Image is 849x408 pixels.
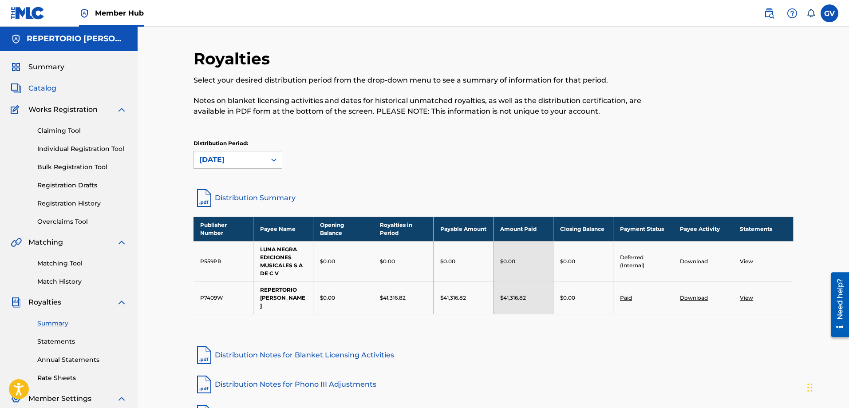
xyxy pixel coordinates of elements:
div: Arrastrar [807,374,813,401]
span: Summary [28,62,64,72]
img: pdf [193,374,215,395]
th: Amount Paid [493,217,553,241]
td: P7409W [193,281,253,314]
span: Matching [28,237,63,248]
span: Catalog [28,83,56,94]
div: Widget de chat [805,365,849,408]
a: Distribution Summary [193,187,794,209]
img: help [787,8,798,19]
img: expand [116,237,127,248]
a: Registration History [37,199,127,208]
img: Matching [11,237,22,248]
a: Match History [37,277,127,286]
th: Statements [733,217,793,241]
a: Download [680,294,708,301]
a: Distribution Notes for Blanket Licensing Activities [193,345,794,366]
span: Member Settings [28,393,91,404]
a: Annual Statements [37,355,127,364]
img: Catalog [11,83,21,94]
a: Public Search [760,4,778,22]
th: Payable Amount [433,217,493,241]
p: $0.00 [560,294,575,302]
img: expand [116,393,127,404]
a: Statements [37,337,127,346]
iframe: Chat Widget [805,365,849,408]
h2: Royalties [193,49,274,69]
a: Summary [37,319,127,328]
a: Deferred (Internal) [620,254,644,269]
img: Royalties [11,297,21,308]
img: expand [116,104,127,115]
a: Rate Sheets [37,373,127,383]
img: Member Settings [11,393,21,404]
a: Claiming Tool [37,126,127,135]
a: View [740,258,753,265]
p: Distribution Period: [193,139,282,147]
p: $0.00 [440,257,455,265]
td: P559PR [193,241,253,281]
p: $0.00 [500,257,515,265]
span: Royalties [28,297,61,308]
th: Payee Activity [673,217,733,241]
a: CatalogCatalog [11,83,56,94]
p: Notes on blanket licensing activities and dates for historical unmatched royalties, as well as th... [193,95,656,117]
a: Distribution Notes for Phono III Adjustments [193,374,794,395]
a: Registration Drafts [37,181,127,190]
p: $0.00 [380,257,395,265]
a: SummarySummary [11,62,64,72]
a: Bulk Registration Tool [37,162,127,172]
h5: REPERTORIO VEGA [27,34,127,44]
div: User Menu [821,4,838,22]
iframe: Resource Center [824,269,849,341]
p: Select your desired distribution period from the drop-down menu to see a summary of information f... [193,75,656,86]
p: $41,316.82 [380,294,406,302]
p: $0.00 [320,294,335,302]
th: Opening Balance [313,217,373,241]
p: $0.00 [320,257,335,265]
th: Closing Balance [553,217,613,241]
img: pdf [193,345,215,366]
div: [DATE] [199,154,261,165]
a: Download [680,258,708,265]
th: Payment Status [613,217,673,241]
div: Help [783,4,801,22]
img: search [764,8,774,19]
th: Payee Name [253,217,313,241]
td: REPERTORIO [PERSON_NAME] [253,281,313,314]
p: $41,316.82 [440,294,466,302]
img: Top Rightsholder [79,8,90,19]
img: MLC Logo [11,7,45,20]
img: expand [116,297,127,308]
a: View [740,294,753,301]
img: Summary [11,62,21,72]
a: Matching Tool [37,259,127,268]
a: Paid [620,294,632,301]
td: LUNA NEGRA EDICIONES MUSICALES S A DE C V [253,241,313,281]
img: Works Registration [11,104,22,115]
img: Accounts [11,34,21,44]
a: Individual Registration Tool [37,144,127,154]
a: Overclaims Tool [37,217,127,226]
span: Works Registration [28,104,98,115]
p: $41,316.82 [500,294,526,302]
div: Notifications [806,9,815,18]
img: distribution-summary-pdf [193,187,215,209]
th: Publisher Number [193,217,253,241]
th: Royalties in Period [373,217,433,241]
p: $0.00 [560,257,575,265]
span: Member Hub [95,8,144,18]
